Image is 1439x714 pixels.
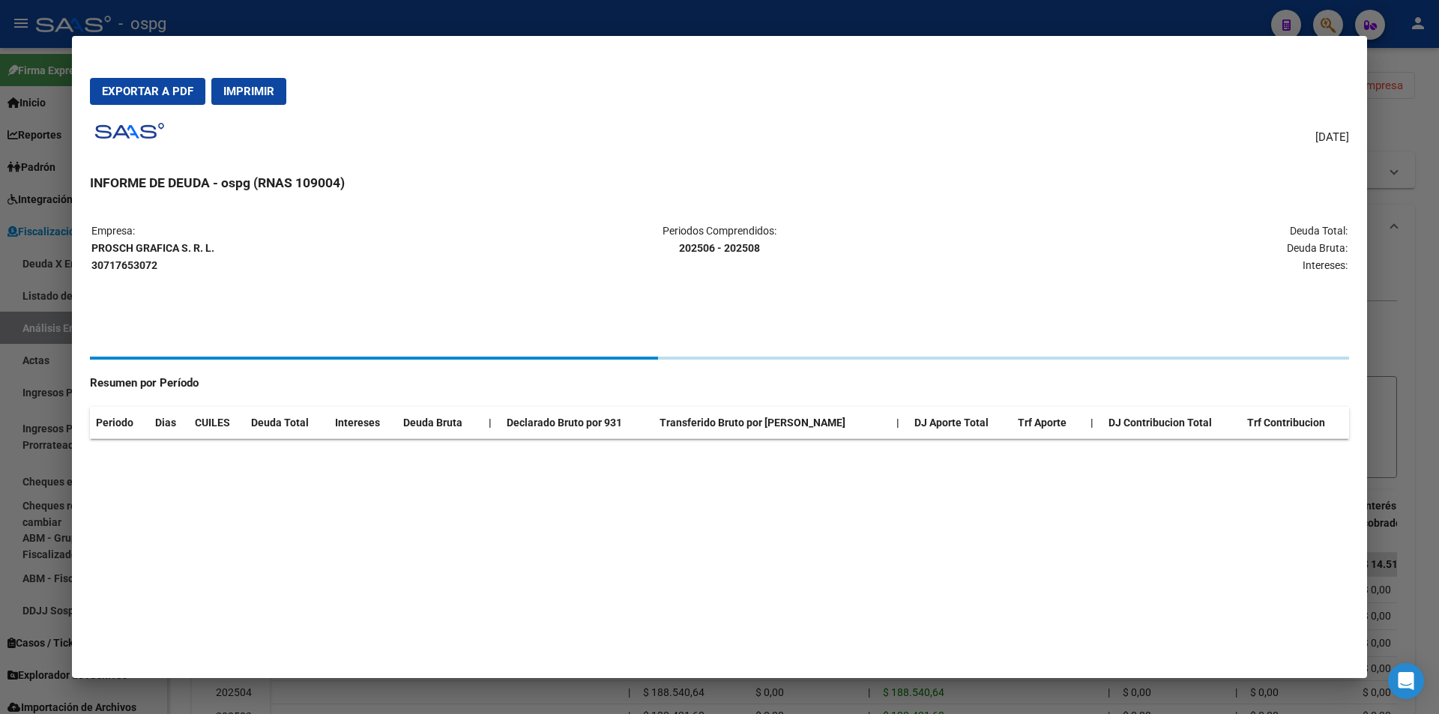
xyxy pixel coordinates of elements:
[102,85,193,98] span: Exportar a PDF
[245,407,329,439] th: Deuda Total
[397,407,483,439] th: Deuda Bruta
[149,407,189,439] th: Dias
[908,407,1012,439] th: DJ Aporte Total
[91,223,509,273] p: Empresa:
[90,375,1349,392] h4: Resumen por Período
[90,173,1349,193] h3: INFORME DE DEUDA - ospg (RNAS 109004)
[329,407,397,439] th: Intereses
[1388,663,1424,699] div: Open Intercom Messenger
[930,223,1348,273] p: Deuda Total: Deuda Bruta: Intereses:
[654,407,891,439] th: Transferido Bruto por [PERSON_NAME]
[223,85,274,98] span: Imprimir
[501,407,654,439] th: Declarado Bruto por 931
[90,78,205,105] button: Exportar a PDF
[1084,407,1102,439] th: |
[211,78,286,105] button: Imprimir
[1102,407,1241,439] th: DJ Contribucion Total
[890,407,908,439] th: |
[91,242,214,271] strong: PROSCH GRAFICA S. R. L. 30717653072
[1012,407,1084,439] th: Trf Aporte
[510,223,928,257] p: Periodos Comprendidos:
[189,407,246,439] th: CUILES
[483,407,501,439] th: |
[1315,129,1349,146] span: [DATE]
[1241,407,1349,439] th: Trf Contribucion
[90,407,149,439] th: Periodo
[679,242,760,254] strong: 202506 - 202508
